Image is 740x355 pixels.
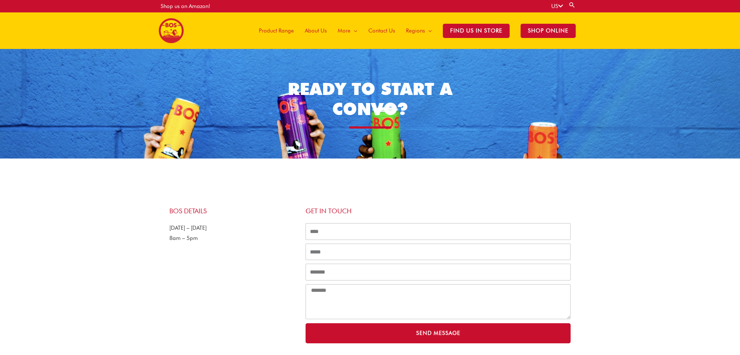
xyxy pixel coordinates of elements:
[306,323,571,343] button: Send Message
[159,18,184,43] img: BOS United States
[515,12,581,49] a: SHOP ONLINE
[253,12,299,49] a: Product Range
[568,1,576,8] a: Search button
[248,12,581,49] nav: Site Navigation
[169,235,198,241] span: 8am – 5pm
[368,20,395,42] span: Contact Us
[416,331,460,336] span: Send Message
[521,24,576,38] span: SHOP ONLINE
[551,3,563,9] a: US
[437,12,515,49] a: Find Us in Store
[306,206,571,216] h4: Get in touch
[332,12,363,49] a: More
[306,223,571,347] form: ContactUs
[338,20,350,42] span: More
[406,20,425,42] span: Regions
[169,206,298,216] h4: BOS DETAILS​
[259,20,294,42] span: Product Range
[363,12,400,49] a: Contact Us
[264,79,476,119] h1: READY TO START A CONVO?
[169,225,207,231] span: [DATE] – [DATE]
[305,20,327,42] span: About Us
[299,12,332,49] a: About Us
[400,12,437,49] a: Regions
[443,24,510,38] span: Find Us in Store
